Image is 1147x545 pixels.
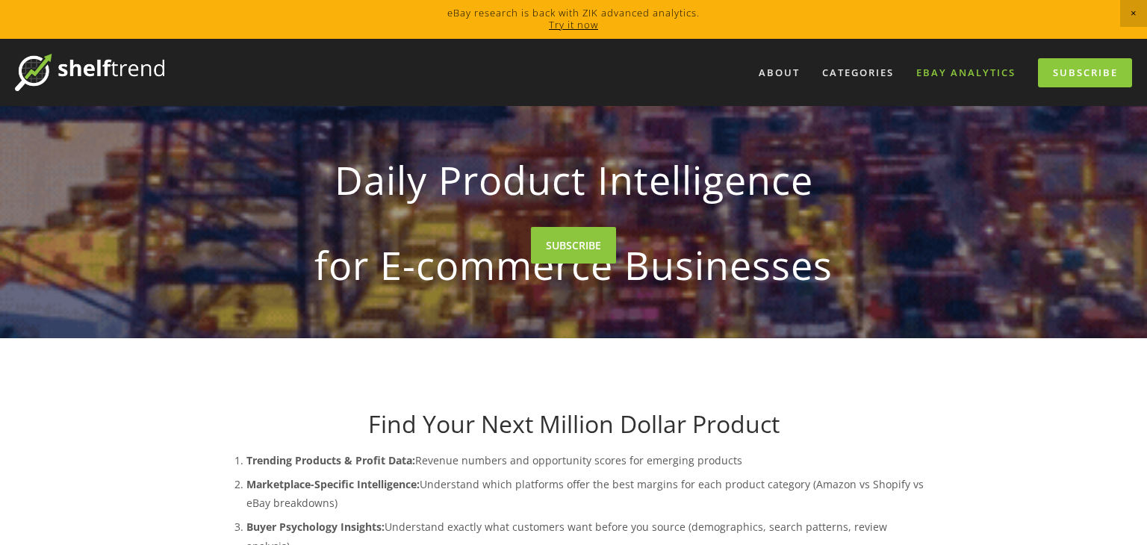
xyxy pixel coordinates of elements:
h1: Find Your Next Million Dollar Product [217,410,930,438]
a: eBay Analytics [907,60,1025,85]
a: SUBSCRIBE [531,227,616,264]
p: Revenue numbers and opportunity scores for emerging products [246,451,930,470]
div: Categories [812,60,904,85]
a: Subscribe [1038,58,1132,87]
img: ShelfTrend [15,54,164,91]
strong: Buyer Psychology Insights: [246,520,385,534]
p: Understand which platforms offer the best margins for each product category (Amazon vs Shopify vs... [246,475,930,512]
a: Try it now [549,18,598,31]
strong: Marketplace-Specific Intelligence: [246,477,420,491]
a: About [749,60,809,85]
strong: Daily Product Intelligence [240,145,907,215]
strong: Trending Products & Profit Data: [246,453,415,467]
strong: for E-commerce Businesses [240,230,907,300]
